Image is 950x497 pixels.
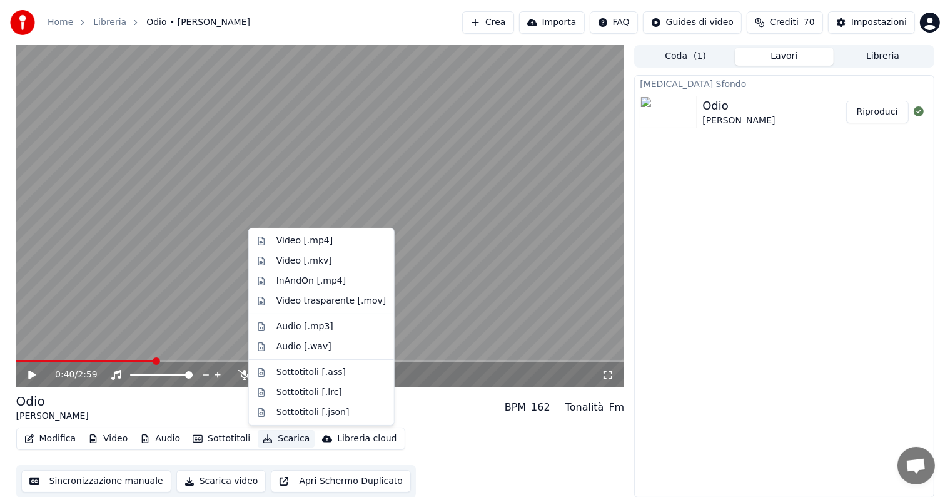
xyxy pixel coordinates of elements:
[146,16,250,29] span: Odio • [PERSON_NAME]
[828,11,915,34] button: Impostazioni
[16,392,89,410] div: Odio
[735,48,834,66] button: Lavori
[643,11,742,34] button: Guides di video
[135,430,185,448] button: Audio
[271,470,410,493] button: Apri Schermo Duplicato
[78,369,97,381] span: 2:59
[276,320,333,333] div: Audio [.mp3]
[188,430,255,448] button: Sottotitoli
[519,11,585,34] button: Importa
[19,430,81,448] button: Modifica
[276,406,350,419] div: Sottotitoli [.json]
[804,16,815,29] span: 70
[747,11,823,34] button: Crediti70
[702,97,775,115] div: Odio
[531,400,550,415] div: 162
[93,16,126,29] a: Libreria
[590,11,638,34] button: FAQ
[462,11,513,34] button: Crea
[176,470,266,493] button: Scarica video
[276,275,346,287] div: InAndOn [.mp4]
[10,10,35,35] img: youka
[83,430,133,448] button: Video
[21,470,171,493] button: Sincronizzazione manuale
[851,16,907,29] div: Impostazioni
[55,369,85,381] div: /
[609,400,625,415] div: Fm
[565,400,604,415] div: Tonalità
[636,48,735,66] button: Coda
[16,410,89,423] div: [PERSON_NAME]
[505,400,526,415] div: BPM
[694,50,706,63] span: ( 1 )
[635,76,933,91] div: [MEDICAL_DATA] Sfondo
[258,430,315,448] button: Scarica
[48,16,250,29] nav: breadcrumb
[276,235,333,247] div: Video [.mp4]
[276,255,332,267] div: Video [.mkv]
[276,341,331,353] div: Audio [.wav]
[55,369,74,381] span: 0:40
[48,16,73,29] a: Home
[770,16,799,29] span: Crediti
[846,101,909,123] button: Riproduci
[834,48,932,66] button: Libreria
[276,386,342,399] div: Sottotitoli [.lrc]
[702,115,775,127] div: [PERSON_NAME]
[337,433,397,445] div: Libreria cloud
[276,366,346,379] div: Sottotitoli [.ass]
[276,295,387,307] div: Video trasparente [.mov]
[897,447,935,484] div: Aprire la chat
